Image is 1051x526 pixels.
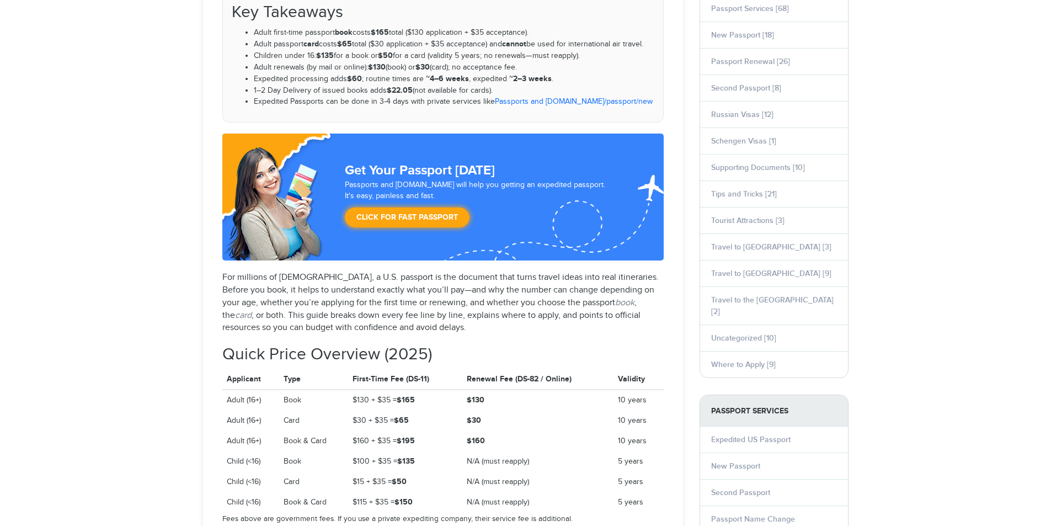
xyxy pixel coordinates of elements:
[387,86,413,95] strong: $22.05
[279,431,348,451] td: Book & Card
[415,62,430,72] strong: $30
[513,74,552,83] strong: 2–3 weeks
[711,189,777,199] a: Tips and Tricks [21]
[316,51,334,60] strong: $135
[222,492,280,513] td: Child (<16)
[348,411,462,431] td: $30 + $35 =
[711,435,791,444] a: Expedited US Passport
[462,492,613,513] td: N/A (must reapply)
[254,62,654,73] li: Adult renewals (by mail or online): (book) or (card); no acceptance fee.
[348,451,462,472] td: $100 + $35 =
[613,472,664,492] td: 5 years
[337,39,352,49] strong: $65
[462,451,613,472] td: N/A (must reapply)
[392,477,407,486] strong: $50
[711,514,795,524] a: Passport Name Change
[397,456,415,466] strong: $135
[232,3,654,22] h2: Key Takeaways
[711,360,776,369] a: Where to Apply [9]
[348,390,462,411] td: $130 + $35 =
[254,85,654,97] li: 1–2 Day Delivery of issued books adds (not available for cards).
[254,73,654,85] li: Expedited processing adds ; routine times are ~ , expedited ~ .
[279,492,348,513] td: Book & Card
[348,472,462,492] td: $15 + $35 =
[394,416,409,425] strong: $65
[502,39,526,49] strong: cannot
[254,39,654,50] li: Adult passport costs total ($30 application + $35 acceptance) and be used for international air t...
[711,136,776,146] a: Schengen Visas [1]
[279,390,348,411] td: Book
[254,50,654,62] li: Children under 16: for a book or for a card (validity 5 years; no renewals—must reapply).
[222,514,573,523] small: Fees above are government fees. If you use a private expediting company, their service fee is add...
[711,242,831,252] a: Travel to [GEOGRAPHIC_DATA] [3]
[467,395,484,405] strong: $130
[711,461,760,471] a: New Passport
[495,97,604,106] a: Passports and [DOMAIN_NAME]
[222,451,280,472] td: Child (<16)
[615,297,634,308] em: book
[394,497,413,507] strong: $150
[347,74,362,83] strong: $60
[462,472,613,492] td: N/A (must reapply)
[279,411,348,431] td: Card
[711,216,785,225] a: Tourist Attractions [3]
[613,369,664,390] th: Validity
[348,492,462,513] td: $115 + $35 =
[604,97,653,106] a: /passport/new
[397,436,415,445] strong: $195
[711,333,776,343] a: Uncategorized [10]
[711,57,790,66] a: Passport Renewal [26]
[467,416,481,425] strong: $30
[279,451,348,472] td: Book
[222,390,280,411] td: Adult (16+)
[613,492,664,513] td: 5 years
[711,30,774,40] a: New Passport [18]
[340,180,616,233] div: Passports and [DOMAIN_NAME] will help you getting an expedited passport. It's easy, painless and ...
[371,28,389,37] strong: $165
[254,97,654,108] li: Expedited Passports can be done in 3-4 days with private services like
[462,369,613,390] th: Renewal Fee (DS-82 / Online)
[345,162,495,178] strong: Get Your Passport [DATE]
[613,431,664,451] td: 10 years
[222,431,280,451] td: Adult (16+)
[711,4,789,13] a: Passport Services [68]
[254,27,654,39] li: Adult first-time passport costs total ($130 application + $35 acceptance).
[467,436,485,445] strong: $160
[348,431,462,451] td: $160 + $35 =
[235,310,252,321] em: card
[613,390,664,411] td: 10 years
[711,488,770,497] a: Second Passport
[348,369,462,390] th: First-Time Fee (DS-11)
[397,395,415,405] strong: $165
[378,51,393,60] strong: $50
[345,208,470,227] a: Click for Fast Passport
[222,472,280,492] td: Child (<16)
[711,163,805,172] a: Supporting Documents [10]
[711,269,831,278] a: Travel to [GEOGRAPHIC_DATA] [9]
[279,369,348,390] th: Type
[303,39,319,49] strong: card
[279,472,348,492] td: Card
[222,272,664,334] p: For millions of [DEMOGRAPHIC_DATA], a U.S. passport is the document that turns travel ideas into ...
[222,411,280,431] td: Adult (16+)
[613,411,664,431] td: 10 years
[222,346,664,364] h2: Quick Price Overview (2025)
[711,295,834,316] a: Travel to the [GEOGRAPHIC_DATA] [2]
[222,369,280,390] th: Applicant
[335,28,353,37] strong: book
[613,451,664,472] td: 5 years
[711,83,781,93] a: Second Passport [8]
[700,395,848,427] strong: PASSPORT SERVICES
[430,74,469,83] strong: 4–6 weeks
[368,62,386,72] strong: $130
[711,110,773,119] a: Russian Visas [12]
